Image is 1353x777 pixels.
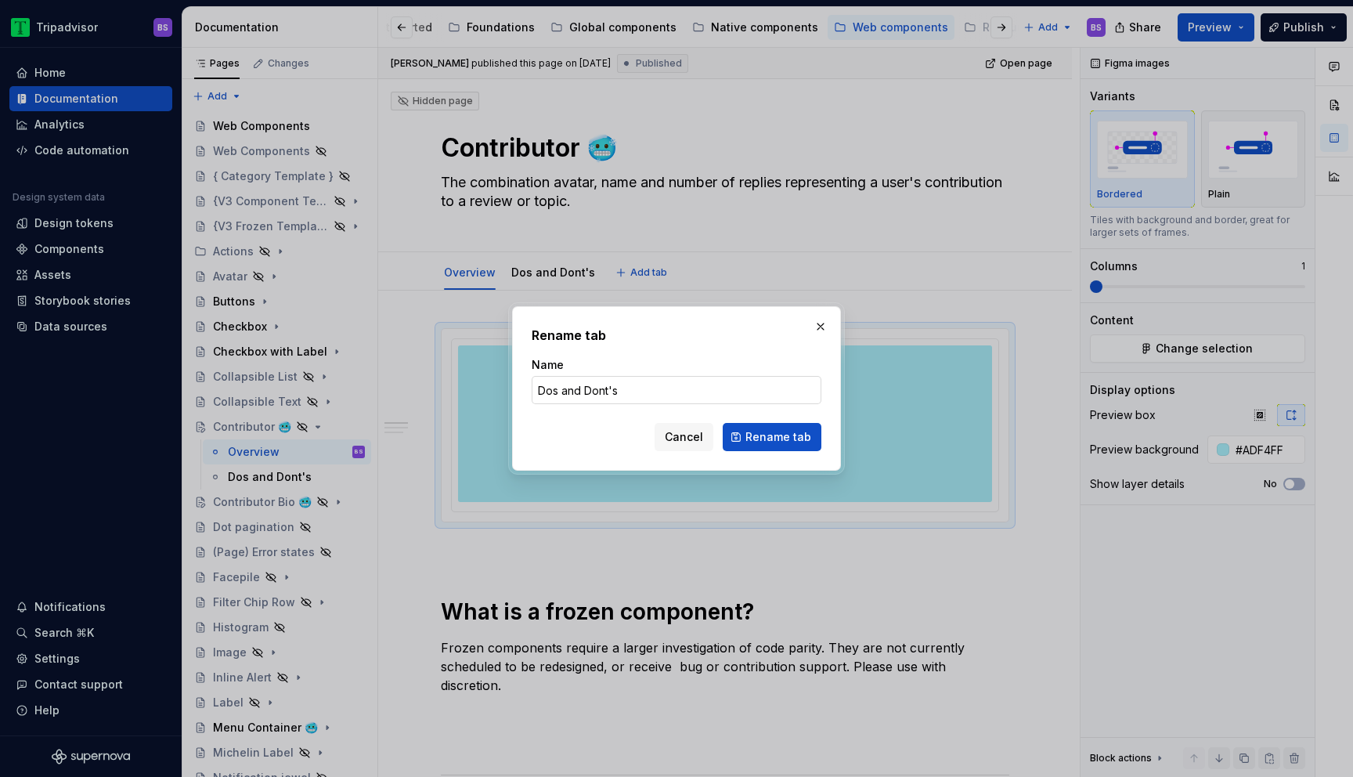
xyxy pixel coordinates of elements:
h2: Rename tab [532,326,821,345]
span: Cancel [665,429,703,445]
label: Name [532,357,564,373]
button: Cancel [655,423,713,451]
button: Rename tab [723,423,821,451]
span: Rename tab [745,429,811,445]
